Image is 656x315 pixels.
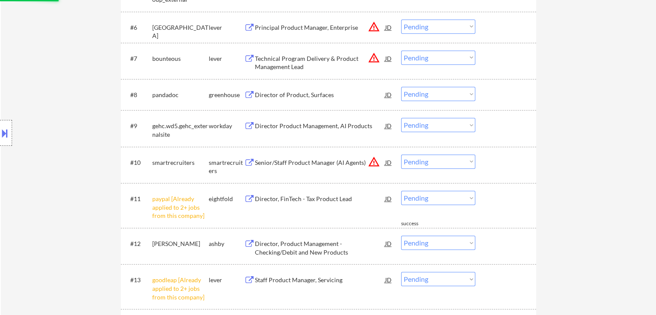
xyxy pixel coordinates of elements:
div: Director Product Management, AI Products [255,122,385,130]
div: Senior/Staff Product Manager (AI Agents) [255,158,385,167]
div: JD [384,87,393,102]
div: greenhouse [209,91,244,99]
div: ashby [209,239,244,248]
div: #12 [130,239,145,248]
div: smartrecruiters [152,158,209,167]
button: warning_amber [368,21,380,33]
div: Staff Product Manager, Servicing [255,276,385,284]
div: success [401,220,436,227]
div: Director, Product Management - Checking/Debit and New Products [255,239,385,256]
div: JD [384,19,393,35]
button: warning_amber [368,52,380,64]
div: [GEOGRAPHIC_DATA] [152,23,209,40]
div: smartrecruiters [209,158,244,175]
div: JD [384,50,393,66]
div: lever [209,276,244,284]
div: workday [209,122,244,130]
div: Director, FinTech - Tax Product Lead [255,195,385,203]
div: Principal Product Manager, Enterprise [255,23,385,32]
div: gehc.wd5.gehc_externalsite [152,122,209,139]
div: pandadoc [152,91,209,99]
div: #6 [130,23,145,32]
div: [PERSON_NAME] [152,239,209,248]
div: lever [209,54,244,63]
div: goodleap [Already applied to 2+ jobs from this company] [152,276,209,301]
div: JD [384,191,393,206]
div: Director of Product, Surfaces [255,91,385,99]
div: bounteous [152,54,209,63]
div: JD [384,236,393,251]
div: JD [384,154,393,170]
div: lever [209,23,244,32]
div: Technical Program Delivery & Product Management Lead [255,54,385,71]
div: eightfold [209,195,244,203]
button: warning_amber [368,156,380,168]
div: JD [384,118,393,133]
div: paypal [Already applied to 2+ jobs from this company] [152,195,209,220]
div: JD [384,272,393,287]
div: #13 [130,276,145,284]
